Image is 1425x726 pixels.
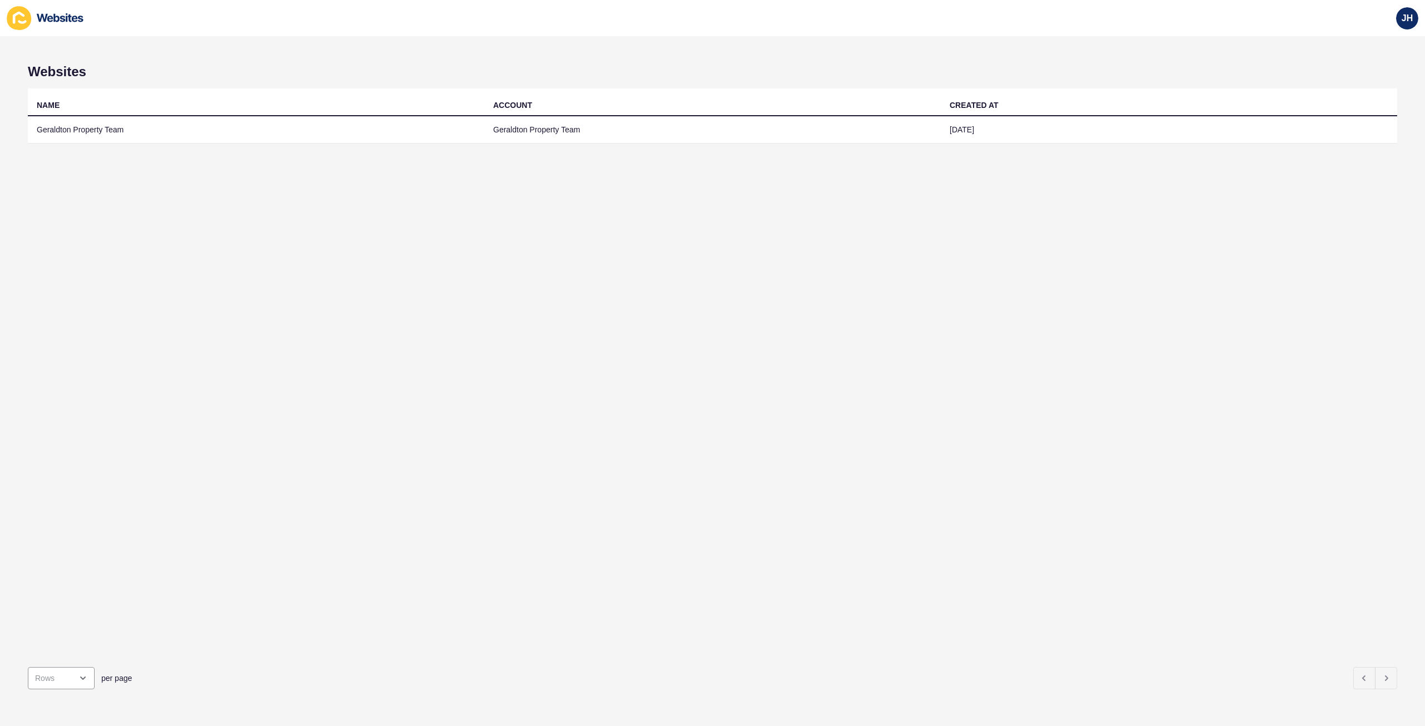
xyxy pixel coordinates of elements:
span: JH [1402,13,1413,24]
div: CREATED AT [950,100,999,111]
td: [DATE] [941,116,1397,144]
td: Geraldton Property Team [28,116,484,144]
div: NAME [37,100,60,111]
h1: Websites [28,64,1397,80]
span: per page [101,673,132,684]
div: ACCOUNT [493,100,532,111]
td: Geraldton Property Team [484,116,941,144]
div: open menu [28,667,95,689]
